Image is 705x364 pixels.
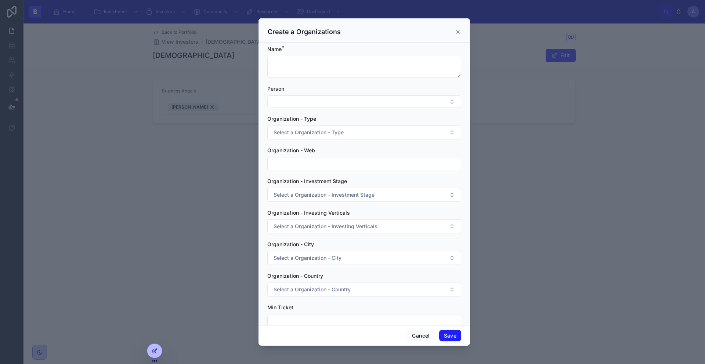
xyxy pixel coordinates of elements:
[267,251,461,265] button: Select Button
[267,147,315,153] span: Organization - Web
[267,95,461,108] button: Select Button
[267,178,347,184] span: Organization - Investment Stage
[267,241,314,247] span: Organization - City
[274,129,344,136] span: Select a Organization - Type
[274,286,351,293] span: Select a Organization - Country
[267,210,350,216] span: Organization - Investing Verticals
[267,116,316,122] span: Organization - Type
[267,85,284,92] span: Person
[267,46,282,52] span: Name
[267,188,461,202] button: Select Button
[267,283,461,296] button: Select Button
[267,304,293,310] span: Min Ticket
[267,219,461,233] button: Select Button
[267,125,461,139] button: Select Button
[274,191,375,199] span: Select a Organization - Investment Stage
[268,28,341,36] h3: Create a Organizations
[439,330,461,342] button: Save
[274,254,341,262] span: Select a Organization - City
[267,273,323,279] span: Organization - Country
[407,330,434,342] button: Cancel
[274,223,377,230] span: Select a Organization - Investing Verticals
